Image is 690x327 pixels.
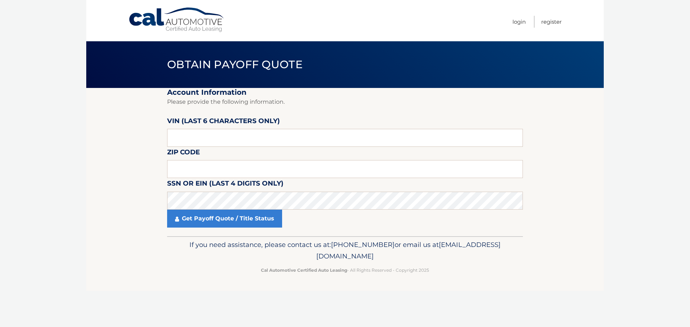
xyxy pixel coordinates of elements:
h2: Account Information [167,88,523,97]
strong: Cal Automotive Certified Auto Leasing [261,267,347,273]
label: SSN or EIN (last 4 digits only) [167,178,284,191]
label: Zip Code [167,147,200,160]
a: Cal Automotive [128,7,225,33]
a: Register [541,16,562,28]
p: Please provide the following information. [167,97,523,107]
a: Login [512,16,526,28]
span: [PHONE_NUMBER] [331,240,395,249]
a: Get Payoff Quote / Title Status [167,210,282,228]
span: Obtain Payoff Quote [167,58,303,71]
p: - All Rights Reserved - Copyright 2025 [172,266,518,274]
label: VIN (last 6 characters only) [167,116,280,129]
p: If you need assistance, please contact us at: or email us at [172,239,518,262]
